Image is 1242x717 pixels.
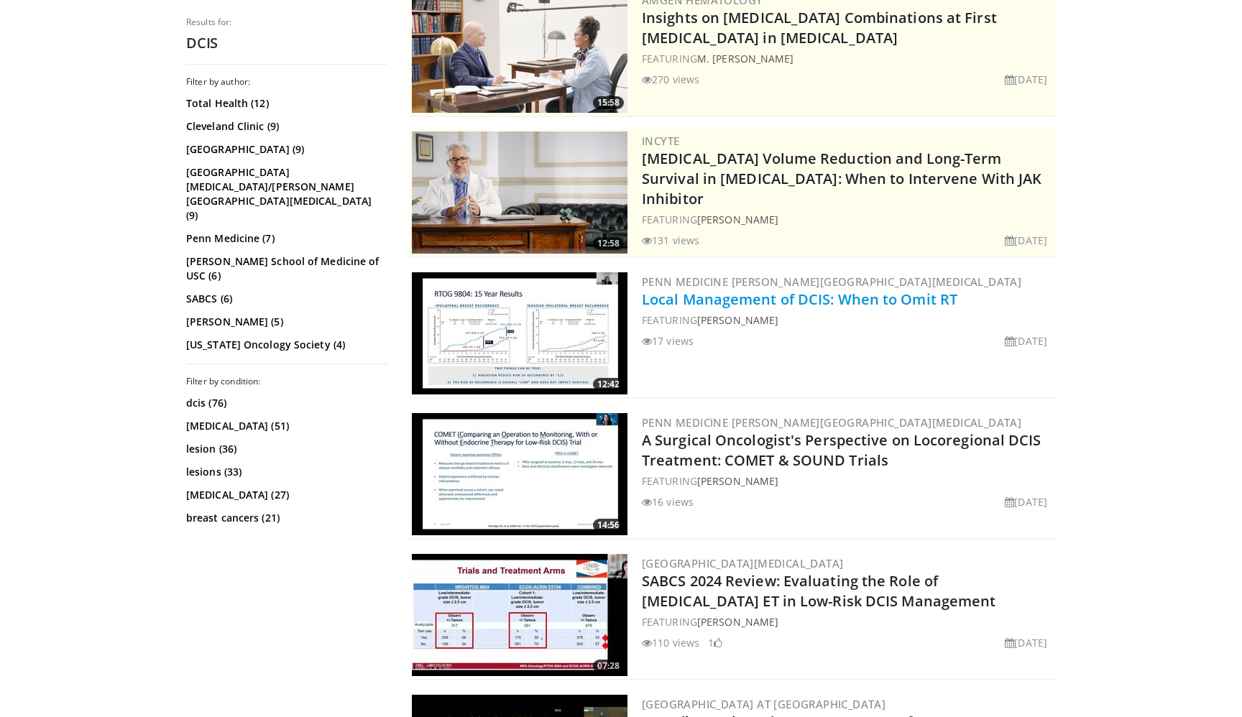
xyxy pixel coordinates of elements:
li: [DATE] [1005,333,1047,348]
a: Insights on [MEDICAL_DATA] Combinations at First [MEDICAL_DATA] in [MEDICAL_DATA] [642,8,997,47]
h2: DCIS [186,34,387,52]
li: [DATE] [1005,494,1047,509]
a: SABCS 2024 Review: Evaluating the Role of [MEDICAL_DATA] ET in Low-Risk DCIS Management [642,571,996,611]
li: 110 views [642,635,699,650]
li: 16 views [642,494,694,509]
h3: Filter by author: [186,76,387,88]
a: Local Management of DCIS: When to Omit RT [642,290,957,309]
p: Results for: [186,17,387,28]
a: A Surgical Oncologist's Perspective on Locoregional DCIS Treatment: COMET & SOUND Trials [642,430,1041,470]
a: [PERSON_NAME] School of Medicine of USC (6) [186,254,384,283]
a: dcis (76) [186,396,384,410]
span: 12:42 [593,378,624,391]
a: [PERSON_NAME] [697,615,778,629]
a: [MEDICAL_DATA] (27) [186,488,384,502]
a: [MEDICAL_DATA] Volume Reduction and Long-Term Survival in [MEDICAL_DATA]: When to Intervene With ... [642,149,1041,208]
a: Total Health (12) [186,96,384,111]
span: 12:58 [593,237,624,250]
li: [DATE] [1005,635,1047,650]
div: FEATURING [642,614,1053,629]
img: 22c5337f-668f-4ee8-8cd5-37ede12e5f9d.300x170_q85_crop-smart_upscale.jpg [412,272,627,394]
a: 07:28 [412,554,627,676]
a: lesion (36) [186,442,384,456]
li: 270 views [642,72,699,87]
a: [GEOGRAPHIC_DATA] at [GEOGRAPHIC_DATA] [642,697,885,711]
a: [US_STATE] Oncology Society (4) [186,338,384,352]
a: Cleveland Clinic (9) [186,119,384,134]
a: lesions (33) [186,465,384,479]
h3: Filter by condition: [186,376,387,387]
a: [PERSON_NAME] [697,213,778,226]
div: FEATURING [642,313,1053,328]
a: 12:42 [412,272,627,394]
a: Penn Medicine [PERSON_NAME][GEOGRAPHIC_DATA][MEDICAL_DATA] [642,274,1021,289]
a: [MEDICAL_DATA] (51) [186,419,384,433]
span: 14:56 [593,519,624,532]
a: [PERSON_NAME] [697,474,778,488]
a: [GEOGRAPHIC_DATA] (9) [186,142,384,157]
a: Incyte [642,134,679,148]
a: Penn Medicine (7) [186,231,384,246]
a: 12:58 [412,131,627,254]
span: 07:28 [593,660,624,672]
a: SABCS (6) [186,292,384,306]
li: 1 [708,635,722,650]
a: [PERSON_NAME] [697,313,778,327]
a: Penn Medicine [PERSON_NAME][GEOGRAPHIC_DATA][MEDICAL_DATA] [642,415,1021,430]
a: [GEOGRAPHIC_DATA][MEDICAL_DATA]/[PERSON_NAME][GEOGRAPHIC_DATA][MEDICAL_DATA] (9) [186,165,384,223]
img: 7350bff6-2067-41fe-9408-af54c6d3e836.png.300x170_q85_crop-smart_upscale.png [412,131,627,254]
div: FEATURING [642,51,1053,66]
a: [PERSON_NAME] (5) [186,315,384,329]
img: 09e75c60-71c1-4edb-bf96-7bb62154b077.300x170_q85_crop-smart_upscale.jpg [412,413,627,535]
img: 86b51b4a-bba2-473b-af94-f6590b6cbd2c.300x170_q85_crop-smart_upscale.jpg [412,554,627,676]
a: M. [PERSON_NAME] [697,52,794,65]
li: [DATE] [1005,233,1047,248]
li: [DATE] [1005,72,1047,87]
li: 131 views [642,233,699,248]
a: [GEOGRAPHIC_DATA][MEDICAL_DATA] [642,556,843,570]
a: 14:56 [412,413,627,535]
div: FEATURING [642,212,1053,227]
div: FEATURING [642,473,1053,489]
span: 15:58 [593,96,624,109]
li: 17 views [642,333,694,348]
a: breast cancers (21) [186,511,384,525]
